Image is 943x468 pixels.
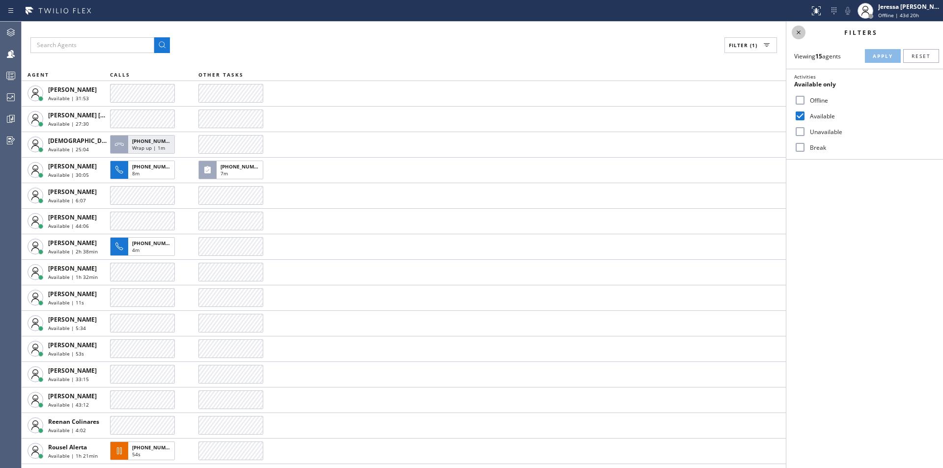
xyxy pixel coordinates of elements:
[48,111,147,119] span: [PERSON_NAME] [PERSON_NAME]
[48,213,97,221] span: [PERSON_NAME]
[132,240,177,247] span: [PHONE_NUMBER]
[110,132,178,157] button: [PHONE_NUMBER]Wrap up | 1m
[48,341,97,349] span: [PERSON_NAME]
[110,158,178,182] button: [PHONE_NUMBER]8m
[30,37,154,53] input: Search Agents
[878,12,919,19] span: Offline | 43d 20h
[48,376,89,383] span: Available | 33:15
[28,71,49,78] span: AGENT
[198,158,266,182] button: [PHONE_NUMBER]7m
[48,239,97,247] span: [PERSON_NAME]
[48,162,97,170] span: [PERSON_NAME]
[221,163,265,170] span: [PHONE_NUMBER]
[806,143,935,152] label: Break
[110,439,178,463] button: [PHONE_NUMBER]54s
[841,4,855,18] button: Mute
[912,53,931,59] span: Reset
[48,427,86,434] span: Available | 4:02
[48,248,98,255] span: Available | 2h 38min
[132,444,177,451] span: [PHONE_NUMBER]
[48,366,97,375] span: [PERSON_NAME]
[815,52,822,60] strong: 15
[806,96,935,105] label: Offline
[48,350,84,357] span: Available | 53s
[48,325,86,331] span: Available | 5:34
[48,188,97,196] span: [PERSON_NAME]
[729,42,757,49] span: Filter (1)
[132,170,139,177] span: 8m
[794,80,836,88] span: Available only
[48,146,89,153] span: Available | 25:04
[806,128,935,136] label: Unavailable
[132,451,140,458] span: 54s
[132,138,177,144] span: [PHONE_NUMBER]
[221,170,228,177] span: 7m
[48,299,84,306] span: Available | 11s
[878,2,940,11] div: Jeressa [PERSON_NAME]
[48,85,97,94] span: [PERSON_NAME]
[48,315,97,324] span: [PERSON_NAME]
[48,264,97,273] span: [PERSON_NAME]
[132,247,139,253] span: 4m
[48,120,89,127] span: Available | 27:30
[48,392,97,400] span: [PERSON_NAME]
[48,95,89,102] span: Available | 31:53
[903,49,939,63] button: Reset
[48,274,98,280] span: Available | 1h 32min
[132,144,165,151] span: Wrap up | 1m
[48,137,164,145] span: [DEMOGRAPHIC_DATA][PERSON_NAME]
[198,71,244,78] span: OTHER TASKS
[794,73,935,80] div: Activities
[844,28,878,37] span: Filters
[48,443,87,451] span: Rousel Alerta
[48,171,89,178] span: Available | 30:05
[865,49,901,63] button: Apply
[48,290,97,298] span: [PERSON_NAME]
[48,401,89,408] span: Available | 43:12
[110,234,178,259] button: [PHONE_NUMBER]4m
[110,71,130,78] span: CALLS
[48,197,86,204] span: Available | 6:07
[48,222,89,229] span: Available | 44:06
[794,52,841,60] span: Viewing agents
[873,53,893,59] span: Apply
[48,452,98,459] span: Available | 1h 21min
[806,112,935,120] label: Available
[132,163,177,170] span: [PHONE_NUMBER]
[48,417,99,426] span: Reenan Colinares
[724,37,777,53] button: Filter (1)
